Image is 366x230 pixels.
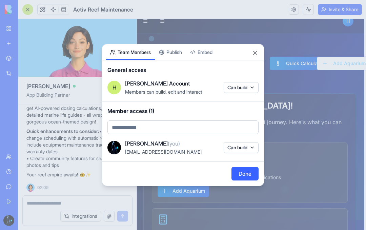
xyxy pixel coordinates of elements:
[168,140,180,147] span: (you)
[21,166,72,178] button: Add Aquarium
[224,82,259,93] button: Can build
[133,38,176,51] a: Quick Calculator
[125,149,202,155] span: [EMAIL_ADDRESS][DOMAIN_NAME]
[113,83,116,92] span: H
[106,44,155,60] button: Team Members
[125,79,190,88] span: [PERSON_NAME] Account
[186,44,217,60] button: Embed
[21,144,205,152] h3: Add Aquariums
[107,141,121,154] img: ACg8ocINcOpFY7x9Cmr3LFm0HBP94Jhbxji0XSJHnNw1uNne0EP_Qxw=s96-c
[180,38,219,51] a: Add Aquarium
[6,50,127,66] p: Monitor your aquariums and track water parameters
[155,44,186,60] button: Publish
[252,50,259,56] button: Close
[15,99,211,115] p: Get started with your aquarium management journey. Here's what you can do:
[231,167,259,180] button: Done
[21,210,205,218] h3: Use Calculators
[107,107,259,115] span: Member access (1)
[125,139,180,148] span: [PERSON_NAME]
[21,155,205,162] p: Set up your tank profiles with photos and specifications
[21,169,72,176] a: Add Aquarium
[15,83,211,91] div: Welcome to [GEOGRAPHIC_DATA]!
[107,66,259,74] span: General access
[133,38,192,51] button: Quick Calculator
[125,89,202,95] span: Members can build, edit and interact
[6,23,127,47] h1: Welcome back, [PERSON_NAME] !
[224,142,259,153] button: Can build
[180,38,235,51] button: Add Aquarium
